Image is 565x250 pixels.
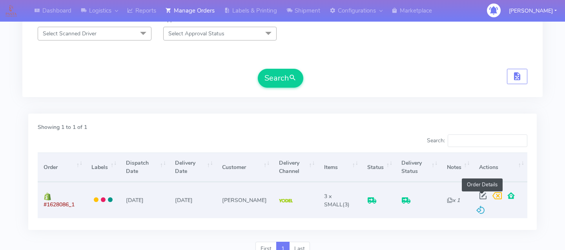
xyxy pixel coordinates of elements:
th: Notes: activate to sort column ascending [441,153,473,182]
th: Customer: activate to sort column ascending [216,153,273,182]
th: Dispatch Date: activate to sort column ascending [120,153,169,182]
span: Select Approval Status [168,30,224,37]
th: Status: activate to sort column ascending [361,153,395,182]
span: Select Scanned Driver [43,30,97,37]
img: Yodel [279,199,293,203]
span: 3 x SMALL [324,193,343,208]
span: (3) [324,193,350,208]
td: [DATE] [169,182,216,218]
th: Delivery Date: activate to sort column ascending [169,153,216,182]
td: [PERSON_NAME] [216,182,273,218]
button: Search [258,69,303,88]
button: [PERSON_NAME] [503,3,563,19]
td: [DATE] [120,182,169,218]
th: Labels: activate to sort column ascending [86,153,120,182]
th: Actions: activate to sort column ascending [473,153,527,182]
i: x 1 [447,197,460,204]
th: Delivery Status: activate to sort column ascending [395,153,441,182]
label: Showing 1 to 1 of 1 [38,123,87,131]
th: Order: activate to sort column ascending [38,153,86,182]
img: shopify.png [44,193,51,200]
th: Delivery Channel: activate to sort column ascending [273,153,318,182]
span: #1628086_1 [44,201,75,208]
label: Search: [427,134,527,147]
input: Search: [448,134,527,147]
th: Items: activate to sort column ascending [318,153,361,182]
